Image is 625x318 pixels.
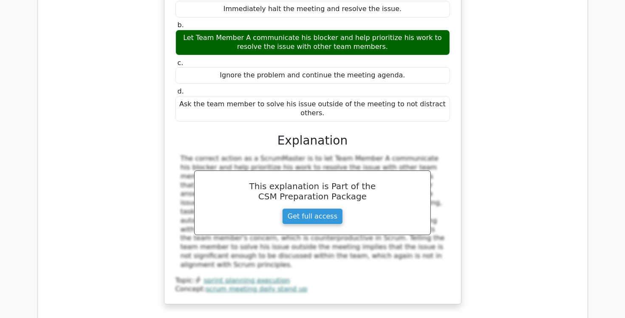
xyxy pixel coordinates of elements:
[175,96,450,122] div: Ask the team member to solve his issue outside of the meeting to not distract others.
[175,30,450,55] div: Let Team Member A communicate his blocker and help prioritize his work to resolve the issue with ...
[175,276,450,285] div: Topic:
[206,285,307,293] a: scrum meeting daily stand up
[178,87,184,95] span: d.
[181,133,445,148] h3: Explanation
[282,208,343,224] a: Get full access
[204,276,290,284] a: sprint planning execution
[181,154,445,269] div: The correct action as a ScrumMaster is to let Team Member A communicate his blocker and help prio...
[175,1,450,17] div: Immediately halt the meeting and resolve the issue.
[178,21,184,29] span: b.
[175,67,450,84] div: Ignore the problem and continue the meeting agenda.
[178,59,184,67] span: c.
[175,285,450,294] div: Concept:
